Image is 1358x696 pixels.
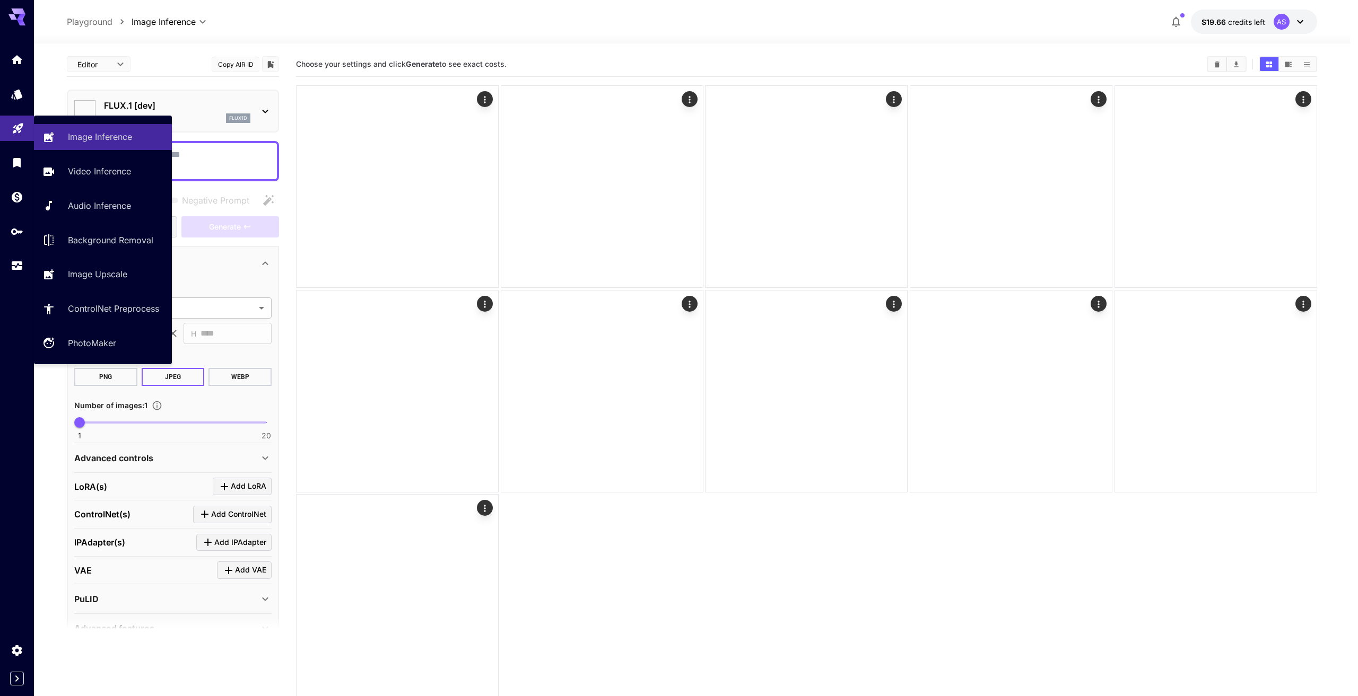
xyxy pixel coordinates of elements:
div: Actions [1295,91,1311,107]
button: Expand sidebar [10,672,24,685]
a: Audio Inference [34,193,172,219]
button: PNG [74,368,137,386]
span: Add VAE [235,563,266,577]
button: Specify how many images to generate in a single request. Each image generation will be charged se... [147,400,167,411]
span: Negative prompts are not compatible with the selected model. [161,193,258,207]
span: Add LoRA [231,480,266,493]
div: Show media in grid viewShow media in video viewShow media in list view [1259,56,1317,72]
div: Actions [1295,296,1311,312]
p: flux1d [229,114,247,122]
div: $19.661 [1202,16,1265,28]
p: VAE [74,564,92,577]
span: Choose your settings and click to see exact costs. [296,59,507,68]
p: Image Upscale [68,268,127,280]
a: ControlNet Preprocess [34,296,172,322]
b: Generate [406,59,439,68]
div: Actions [682,91,698,107]
p: Audio Inference [68,199,131,212]
div: Playground [12,118,24,131]
div: Actions [477,296,493,312]
button: Show media in list view [1298,57,1316,71]
div: Actions [886,91,902,107]
button: Show media in grid view [1260,57,1278,71]
div: Actions [1091,296,1107,312]
a: Video Inference [34,158,172,184]
div: Models [11,87,23,101]
span: Add ControlNet [211,508,266,521]
button: Click to add ControlNet [193,506,272,523]
p: Image Inference [68,130,132,143]
p: Background Removal [68,234,153,246]
p: LoRA(s) [74,480,107,493]
p: PuLID [74,593,99,605]
span: 20 [262,430,271,441]
a: Background Removal [34,227,172,253]
button: Click to add VAE [217,561,272,579]
span: Image Inference [132,15,196,28]
button: JPEG [142,368,205,386]
div: Actions [886,296,902,312]
a: Image Upscale [34,261,172,287]
div: Wallet [11,190,23,204]
p: Advanced controls [74,452,153,464]
a: Image Inference [34,124,172,150]
button: Add to library [266,58,275,71]
div: Actions [1091,91,1107,107]
nav: breadcrumb [67,15,132,28]
p: FLUX.1 [dev] [104,99,250,112]
span: credits left [1228,17,1265,27]
span: Negative Prompt [182,194,249,207]
p: ControlNet Preprocess [68,302,159,315]
a: PhotoMaker [34,330,172,356]
span: H [191,328,196,340]
span: Number of images : 1 [74,401,147,410]
p: ControlNet(s) [74,508,130,521]
div: Settings [11,644,23,657]
div: Library [11,156,23,169]
button: Download All [1227,57,1246,71]
p: Video Inference [68,165,131,178]
p: IPAdapter(s) [74,536,125,549]
button: Click to add IPAdapter [196,534,272,551]
div: API Keys [11,225,23,238]
div: Home [11,53,23,66]
button: WEBP [208,368,272,386]
span: Editor [77,59,110,70]
p: PhotoMaker [68,337,116,349]
button: Copy AIR ID [212,57,259,72]
span: Add IPAdapter [214,536,266,549]
div: Actions [682,296,698,312]
button: $19.661 [1191,10,1317,34]
button: Click to add LoRA [213,478,272,495]
span: $19.66 [1202,17,1228,27]
div: Usage [11,259,23,272]
button: Show media in video view [1279,57,1298,71]
div: Actions [477,500,493,516]
div: Clear AllDownload All [1207,56,1247,72]
button: Clear All [1208,57,1226,71]
div: Actions [477,91,493,107]
div: AS [1274,14,1290,30]
span: 1 [78,430,81,441]
p: Playground [67,15,112,28]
